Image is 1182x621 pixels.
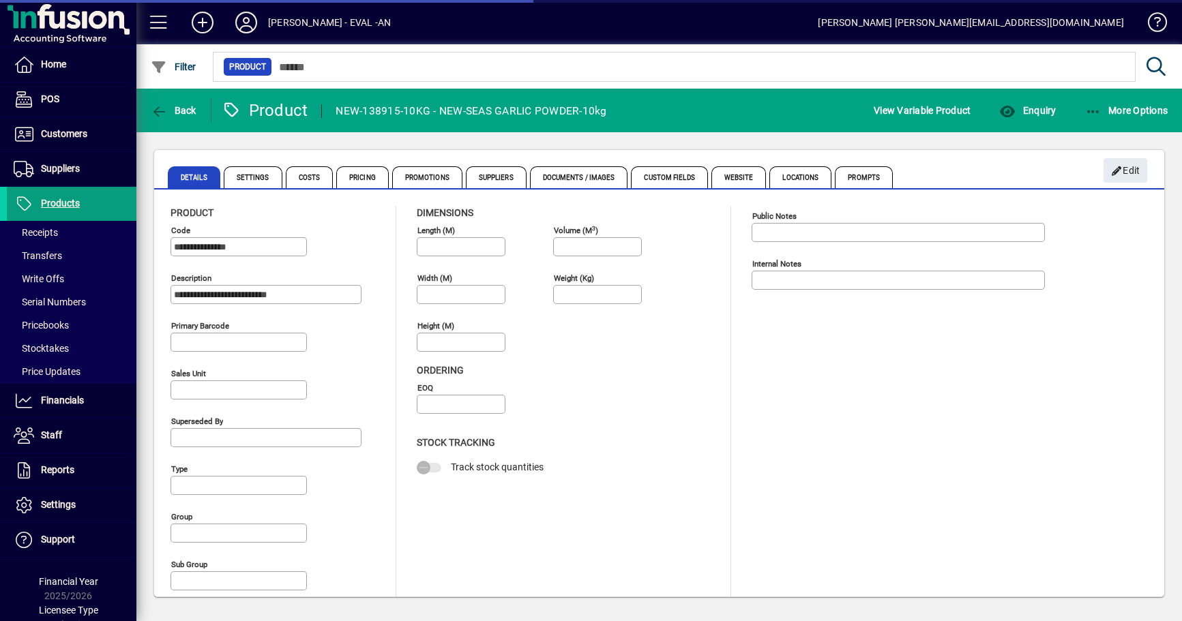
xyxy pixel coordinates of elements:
[7,117,136,151] a: Customers
[835,166,893,188] span: Prompts
[7,152,136,186] a: Suppliers
[1082,98,1172,123] button: More Options
[41,464,74,475] span: Reports
[14,297,86,307] span: Serial Numbers
[39,576,98,587] span: Financial Year
[7,453,136,487] a: Reports
[554,273,594,283] mat-label: Weight (Kg)
[171,512,192,521] mat-label: Group
[147,55,200,79] button: Filter
[392,166,462,188] span: Promotions
[631,166,707,188] span: Custom Fields
[7,82,136,117] a: POS
[171,416,223,426] mat-label: Superseded by
[171,321,229,331] mat-label: Primary barcode
[752,211,797,221] mat-label: Public Notes
[999,105,1056,116] span: Enquiry
[41,534,75,545] span: Support
[1104,158,1147,183] button: Edit
[171,369,206,378] mat-label: Sales unit
[417,365,464,376] span: Ordering
[286,166,334,188] span: Costs
[224,10,268,35] button: Profile
[466,166,527,188] span: Suppliers
[417,273,452,283] mat-label: Width (m)
[14,250,62,261] span: Transfers
[7,360,136,383] a: Price Updates
[14,343,69,354] span: Stocktakes
[7,488,136,522] a: Settings
[171,464,188,474] mat-label: Type
[7,221,136,244] a: Receipts
[1085,105,1168,116] span: More Options
[151,105,196,116] span: Back
[7,290,136,314] a: Serial Numbers
[711,166,767,188] span: Website
[171,560,207,569] mat-label: Sub group
[14,320,69,331] span: Pricebooks
[171,226,190,235] mat-label: Code
[417,383,433,393] mat-label: EOQ
[7,419,136,453] a: Staff
[417,321,454,331] mat-label: Height (m)
[874,100,971,121] span: View Variable Product
[417,437,495,448] span: Stock Tracking
[168,166,220,188] span: Details
[41,128,87,139] span: Customers
[14,273,64,284] span: Write Offs
[171,273,211,283] mat-label: Description
[41,93,59,104] span: POS
[7,384,136,418] a: Financials
[592,224,595,231] sup: 3
[530,166,628,188] span: Documents / Images
[7,267,136,290] a: Write Offs
[41,499,76,510] span: Settings
[996,98,1059,123] button: Enquiry
[41,429,62,440] span: Staff
[336,100,606,122] div: NEW-138915-10KG - NEW-SEAS GARLIC POWDER-10kg
[222,100,308,121] div: Product
[147,98,200,123] button: Back
[181,10,224,35] button: Add
[818,12,1124,33] div: [PERSON_NAME] [PERSON_NAME][EMAIL_ADDRESS][DOMAIN_NAME]
[336,166,389,188] span: Pricing
[14,227,58,238] span: Receipts
[171,207,213,218] span: Product
[41,198,80,209] span: Products
[14,366,80,377] span: Price Updates
[7,48,136,82] a: Home
[136,98,211,123] app-page-header-button: Back
[41,59,66,70] span: Home
[451,461,544,472] span: Track stock quantities
[7,337,136,360] a: Stocktakes
[41,163,80,174] span: Suppliers
[268,12,391,33] div: [PERSON_NAME] - EVAL -AN
[7,314,136,337] a: Pricebooks
[39,605,98,616] span: Licensee Type
[1138,3,1165,47] a: Knowledge Base
[417,207,473,218] span: Dimensions
[229,60,266,74] span: Product
[752,259,801,269] mat-label: Internal Notes
[7,523,136,557] a: Support
[41,395,84,406] span: Financials
[151,61,196,72] span: Filter
[870,98,974,123] button: View Variable Product
[7,244,136,267] a: Transfers
[224,166,282,188] span: Settings
[417,226,455,235] mat-label: Length (m)
[1111,160,1140,182] span: Edit
[769,166,831,188] span: Locations
[554,226,598,235] mat-label: Volume (m )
